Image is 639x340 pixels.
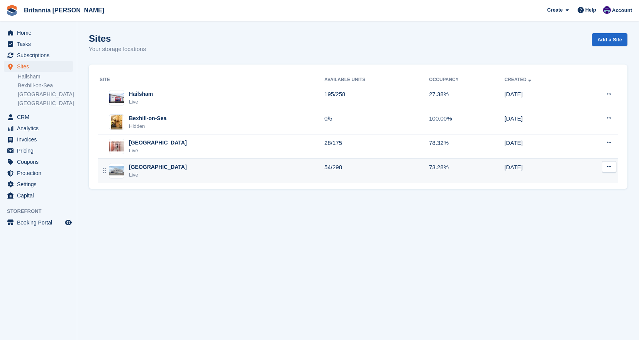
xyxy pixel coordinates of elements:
[429,86,504,110] td: 27.38%
[585,6,596,14] span: Help
[429,134,504,159] td: 78.32%
[17,134,63,145] span: Invoices
[4,217,73,228] a: menu
[324,110,429,134] td: 0/5
[4,61,73,72] a: menu
[504,134,576,159] td: [DATE]
[547,6,563,14] span: Create
[4,123,73,134] a: menu
[129,163,187,171] div: [GEOGRAPHIC_DATA]
[603,6,611,14] img: Cameron Ballard
[98,74,324,86] th: Site
[592,33,627,46] a: Add a Site
[129,171,187,179] div: Live
[324,159,429,183] td: 54/298
[89,33,146,44] h1: Sites
[18,91,73,98] a: [GEOGRAPHIC_DATA]
[504,110,576,134] td: [DATE]
[504,77,532,82] a: Created
[6,5,18,16] img: stora-icon-8386f47178a22dfd0bd8f6a31ec36ba5ce8667c1dd55bd0f319d3a0aa187defe.svg
[109,141,124,151] img: Image of Newhaven site
[429,110,504,134] td: 100.00%
[4,156,73,167] a: menu
[4,39,73,49] a: menu
[109,166,124,176] img: Image of Eastbourne site
[4,50,73,61] a: menu
[4,190,73,201] a: menu
[17,39,63,49] span: Tasks
[129,147,187,155] div: Live
[129,114,166,122] div: Bexhill-on-Sea
[17,156,63,167] span: Coupons
[612,7,632,14] span: Account
[17,50,63,61] span: Subscriptions
[17,123,63,134] span: Analytics
[17,179,63,190] span: Settings
[504,86,576,110] td: [DATE]
[4,145,73,156] a: menu
[89,45,146,54] p: Your storage locations
[4,134,73,145] a: menu
[17,217,63,228] span: Booking Portal
[18,82,73,89] a: Bexhill-on-Sea
[324,86,429,110] td: 195/258
[64,218,73,227] a: Preview store
[18,73,73,80] a: Hailsham
[21,4,107,17] a: Britannia [PERSON_NAME]
[324,134,429,159] td: 28/175
[7,207,77,215] span: Storefront
[429,74,504,86] th: Occupancy
[17,190,63,201] span: Capital
[504,159,576,183] td: [DATE]
[109,93,124,103] img: Image of Hailsham site
[17,145,63,156] span: Pricing
[111,114,122,130] img: Image of Bexhill-on-Sea site
[324,74,429,86] th: Available Units
[429,159,504,183] td: 73.28%
[129,122,166,130] div: Hidden
[129,98,153,106] div: Live
[4,27,73,38] a: menu
[4,168,73,178] a: menu
[129,90,153,98] div: Hailsham
[17,27,63,38] span: Home
[18,100,73,107] a: [GEOGRAPHIC_DATA]
[17,112,63,122] span: CRM
[17,61,63,72] span: Sites
[129,139,187,147] div: [GEOGRAPHIC_DATA]
[4,112,73,122] a: menu
[17,168,63,178] span: Protection
[4,179,73,190] a: menu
